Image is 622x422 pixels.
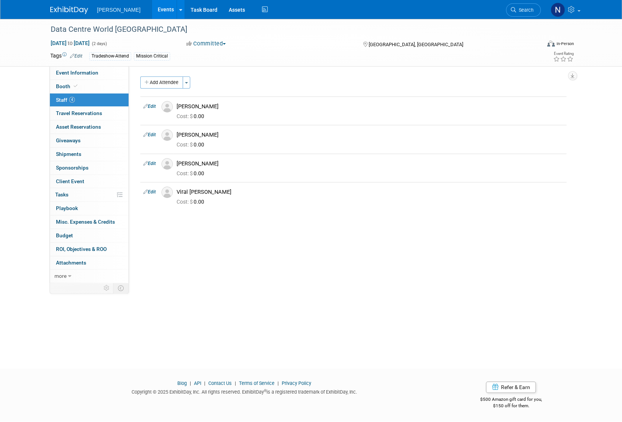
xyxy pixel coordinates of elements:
[56,124,101,130] span: Asset Reservations
[553,52,573,56] div: Event Rating
[56,83,79,89] span: Booth
[161,129,173,141] img: Associate-Profile-5.png
[56,137,81,143] span: Giveaways
[177,113,207,119] span: 0.00
[177,113,194,119] span: Cost: $
[56,70,98,76] span: Event Information
[56,219,115,225] span: Misc. Expenses & Credits
[177,199,194,205] span: Cost: $
[506,3,541,17] a: Search
[556,41,574,47] div: In-Person
[50,215,129,229] a: Misc. Expenses & Credits
[143,189,156,195] a: Edit
[50,40,90,47] span: [DATE] [DATE]
[56,165,88,171] span: Sponsorships
[67,40,74,46] span: to
[143,161,156,166] a: Edit
[134,52,170,60] div: Mission Critical
[140,76,183,89] button: Add Attendee
[194,380,201,386] a: API
[177,142,207,148] span: 0.00
[56,260,86,266] span: Attachments
[208,380,232,386] a: Contact Us
[50,243,129,256] a: ROI, Objectives & ROO
[56,205,78,211] span: Playbook
[50,188,129,201] a: Tasks
[450,403,572,409] div: $150 off for them.
[177,170,194,176] span: Cost: $
[50,66,129,79] a: Event Information
[450,391,572,409] div: $500 Amazon gift card for you,
[56,232,73,238] span: Budget
[91,41,107,46] span: (2 days)
[48,23,529,36] div: Data Centre World [GEOGRAPHIC_DATA]
[50,175,129,188] a: Client Event
[161,101,173,112] img: Associate-Profile-5.png
[56,246,107,252] span: ROI, Objectives & ROO
[50,269,129,283] a: more
[50,387,439,396] div: Copyright © 2025 ExhibitDay, Inc. All rights reserved. ExhibitDay is a registered trademark of Ex...
[50,120,129,134] a: Asset Reservations
[177,380,187,386] a: Blog
[50,52,82,61] td: Tags
[56,110,102,116] span: Travel Reservations
[50,107,129,120] a: Travel Reservations
[56,151,81,157] span: Shipments
[486,382,536,393] a: Refer & Earn
[50,161,129,174] a: Sponsorships
[50,202,129,215] a: Playbook
[233,380,238,386] span: |
[161,158,173,170] img: Associate-Profile-5.png
[50,134,129,147] a: Giveaways
[113,283,129,293] td: Toggle Event Tabs
[496,39,574,51] div: Event Format
[54,273,67,279] span: more
[50,93,129,107] a: Staff4
[177,170,207,176] span: 0.00
[264,389,267,393] sup: ®
[70,53,82,59] a: Edit
[56,97,75,103] span: Staff
[276,380,281,386] span: |
[547,40,555,47] img: Format-Inperson.png
[188,380,193,386] span: |
[177,188,563,196] div: Viral [PERSON_NAME]
[161,187,173,198] img: Associate-Profile-5.png
[369,42,463,47] span: [GEOGRAPHIC_DATA], [GEOGRAPHIC_DATA]
[56,178,84,184] span: Client Event
[516,7,534,13] span: Search
[97,7,141,13] span: [PERSON_NAME]
[282,380,311,386] a: Privacy Policy
[74,84,78,88] i: Booth reservation complete
[177,160,563,167] div: [PERSON_NAME]
[50,80,129,93] a: Booth
[143,104,156,109] a: Edit
[551,3,565,17] img: Nicky Walker
[69,97,75,103] span: 4
[143,132,156,137] a: Edit
[50,6,88,14] img: ExhibitDay
[50,229,129,242] a: Budget
[100,283,113,293] td: Personalize Event Tab Strip
[177,142,194,148] span: Cost: $
[89,52,131,60] div: Tradeshow-Attend
[50,148,129,161] a: Shipments
[177,131,563,139] div: [PERSON_NAME]
[50,256,129,269] a: Attachments
[239,380,275,386] a: Terms of Service
[184,40,229,48] button: Committed
[177,103,563,110] div: [PERSON_NAME]
[177,199,207,205] span: 0.00
[202,380,207,386] span: |
[55,192,68,198] span: Tasks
